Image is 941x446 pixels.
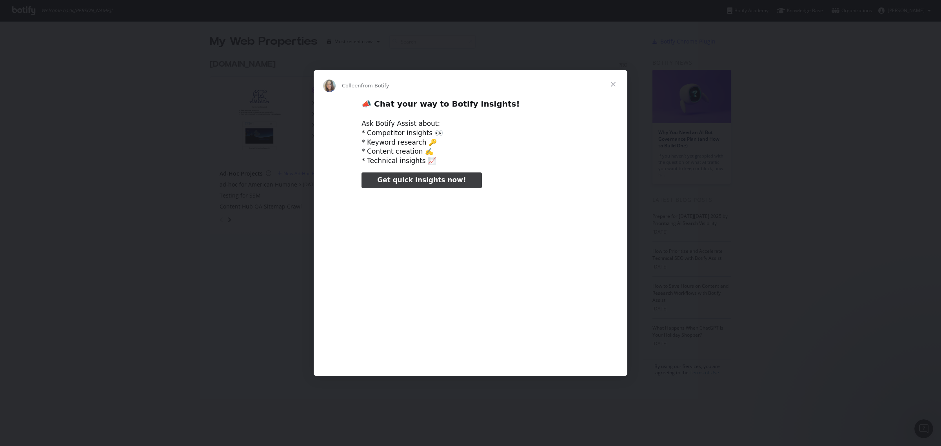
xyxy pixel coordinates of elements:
[362,99,579,113] h2: 📣 Chat your way to Botify insights!
[599,70,627,98] span: Close
[342,83,361,89] span: Colleen
[307,195,634,358] video: Play video
[361,83,389,89] span: from Botify
[323,80,336,92] img: Profile image for Colleen
[362,172,481,188] a: Get quick insights now!
[377,176,466,184] span: Get quick insights now!
[362,119,579,166] div: Ask Botify Assist about: * Competitor insights 👀 * Keyword research 🔑 * Content creation ✍️ * Tec...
